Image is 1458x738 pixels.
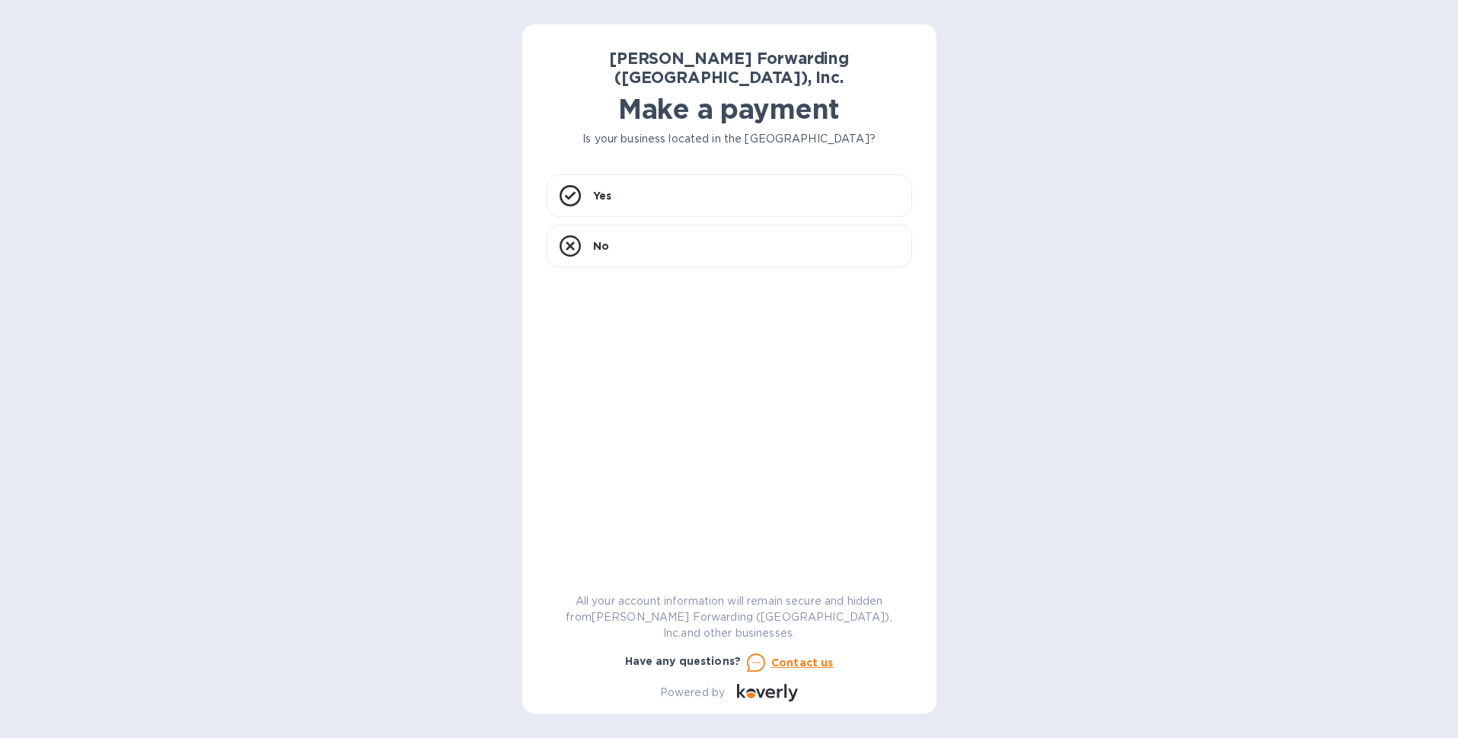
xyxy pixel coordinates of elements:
p: All your account information will remain secure and hidden from [PERSON_NAME] Forwarding ([GEOGRA... [547,593,912,641]
h1: Make a payment [547,93,912,125]
p: No [593,238,609,254]
p: Is your business located in the [GEOGRAPHIC_DATA]? [547,131,912,147]
p: Yes [593,188,611,203]
b: Have any questions? [625,655,742,667]
p: Powered by [660,685,725,701]
b: [PERSON_NAME] Forwarding ([GEOGRAPHIC_DATA]), Inc. [609,49,849,87]
u: Contact us [771,657,834,669]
